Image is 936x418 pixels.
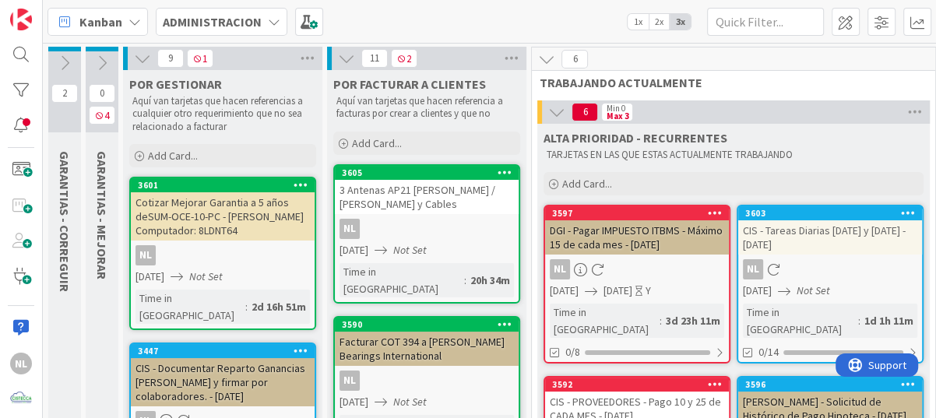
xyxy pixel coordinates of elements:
div: 3601 [138,180,315,191]
span: GARANTIAS - MEJORAR [94,151,110,279]
div: 2d 16h 51m [248,298,310,315]
div: 3603 [745,208,922,219]
span: : [858,312,860,329]
div: 3597 [552,208,729,219]
span: 6 [561,50,588,68]
span: 0/14 [758,344,779,360]
img: Visit kanbanzone.com [10,9,32,30]
i: Not Set [189,269,223,283]
p: TARJETAS EN LAS QUE ESTAS ACTUALMENTE TRABAJANDO [547,149,920,161]
span: [DATE] [340,242,368,258]
div: NL [10,353,32,374]
span: 0 [89,84,115,103]
div: 3601 [131,178,315,192]
span: : [464,272,466,289]
span: Add Card... [352,136,402,150]
div: 3590Facturar COT 394 a [PERSON_NAME] Bearings International [335,318,519,366]
div: Min 0 [606,104,625,112]
div: NL [135,245,156,265]
div: 3d 23h 11m [662,312,724,329]
div: 3592 [545,378,729,392]
span: 3x [670,14,691,30]
i: Not Set [393,243,427,257]
div: 1d 1h 11m [860,312,917,329]
div: 20h 34m [466,272,514,289]
i: Not Set [797,283,830,297]
div: 3601Cotizar Mejorar Garantia a 5 años deSUM-OCE-10-PC - [PERSON_NAME] Computador: 8LDNT64 [131,178,315,241]
div: 36053 Antenas AP21 [PERSON_NAME] / [PERSON_NAME] y Cables [335,166,519,214]
div: Time in [GEOGRAPHIC_DATA] [550,304,660,338]
div: 3596 [745,379,922,390]
div: 3447 [131,344,315,358]
a: 3597DGI - Pagar IMPUESTO ITBMS - Máximo 15 de cada mes - [DATE]NL[DATE][DATE]YTime in [GEOGRAPHIC... [544,205,730,364]
span: Add Card... [148,149,198,163]
span: Support [33,2,71,21]
span: 2 [391,49,417,68]
div: NL [550,259,570,279]
div: Cotizar Mejorar Garantia a 5 años deSUM-OCE-10-PC - [PERSON_NAME] Computador: 8LDNT64 [131,192,315,241]
span: 0/8 [565,344,580,360]
div: NL [738,259,922,279]
span: Add Card... [562,177,612,191]
div: 3 Antenas AP21 [PERSON_NAME] / [PERSON_NAME] y Cables [335,180,519,214]
p: Aquí van tarjetas que hacen referencia a facturas por crear a clientes y que no [336,95,517,121]
span: GARANTIAS - CORREGUIR [57,151,72,292]
div: Facturar COT 394 a [PERSON_NAME] Bearings International [335,332,519,366]
div: NL [545,259,729,279]
span: [DATE] [340,394,368,410]
span: [DATE] [603,283,632,299]
span: 11 [361,49,388,68]
span: : [660,312,662,329]
div: Time in [GEOGRAPHIC_DATA] [340,263,464,297]
b: ADMINISTRACION [163,14,262,30]
div: NL [335,371,519,391]
span: : [245,298,248,315]
span: [DATE] [135,269,164,285]
div: 3447CIS - Documentar Reparto Ganancias [PERSON_NAME] y firmar por colaboradores. - [DATE] [131,344,315,406]
span: 1x [628,14,649,30]
div: 3603CIS - Tareas Diarias [DATE] y [DATE] - [DATE] [738,206,922,255]
div: Time in [GEOGRAPHIC_DATA] [135,290,245,324]
i: Not Set [393,395,427,409]
span: 4 [89,106,115,125]
span: TRABAJANDO ACTUALMENTE [540,75,916,90]
div: 3605 [335,166,519,180]
div: NL [743,259,763,279]
div: 3590 [342,319,519,330]
p: Aquí van tarjetas que hacen referencias a cualquier otro requerimiento que no sea relacionado a f... [132,95,313,133]
div: NL [340,219,360,239]
div: NL [335,219,519,239]
span: [DATE] [550,283,579,299]
span: [DATE] [743,283,772,299]
div: CIS - Tareas Diarias [DATE] y [DATE] - [DATE] [738,220,922,255]
span: 6 [572,103,598,121]
a: 36053 Antenas AP21 [PERSON_NAME] / [PERSON_NAME] y CablesNL[DATE]Not SetTime in [GEOGRAPHIC_DATA]... [333,164,520,304]
div: Time in [GEOGRAPHIC_DATA] [743,304,858,338]
a: 3601Cotizar Mejorar Garantia a 5 años deSUM-OCE-10-PC - [PERSON_NAME] Computador: 8LDNT64NL[DATE]... [129,177,316,330]
span: 2x [649,14,670,30]
div: 3605 [342,167,519,178]
div: 3597DGI - Pagar IMPUESTO ITBMS - Máximo 15 de cada mes - [DATE] [545,206,729,255]
div: 3596 [738,378,922,392]
span: POR FACTURAR A CLIENTES [333,76,486,92]
span: POR GESTIONAR [129,76,222,92]
div: Y [646,283,651,299]
a: 3603CIS - Tareas Diarias [DATE] y [DATE] - [DATE]NL[DATE]Not SetTime in [GEOGRAPHIC_DATA]:1d 1h 1... [737,205,924,364]
span: 2 [51,84,78,103]
div: 3592 [552,379,729,390]
span: 1 [187,49,213,68]
div: DGI - Pagar IMPUESTO ITBMS - Máximo 15 de cada mes - [DATE] [545,220,729,255]
div: CIS - Documentar Reparto Ganancias [PERSON_NAME] y firmar por colaboradores. - [DATE] [131,358,315,406]
span: ALTA PRIORIDAD - RECURRENTES [544,130,727,146]
div: 3590 [335,318,519,332]
img: avatar [10,388,32,409]
input: Quick Filter... [707,8,824,36]
div: 3603 [738,206,922,220]
span: Kanban [79,12,122,31]
span: 9 [157,49,184,68]
div: 3597 [545,206,729,220]
div: 3447 [138,346,315,357]
div: NL [131,245,315,265]
div: Max 3 [606,112,628,120]
div: NL [340,371,360,391]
